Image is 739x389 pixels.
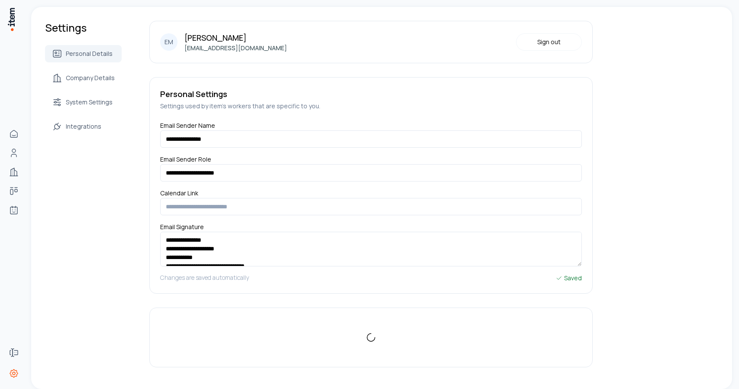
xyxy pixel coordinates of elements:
[5,163,23,181] a: Companies
[5,344,23,361] a: Forms
[5,201,23,219] a: Agents
[184,32,287,44] p: [PERSON_NAME]
[184,44,287,52] p: [EMAIL_ADDRESS][DOMAIN_NAME]
[66,98,113,107] span: System Settings
[160,155,211,167] label: Email Sender Role
[45,21,122,35] h1: Settings
[45,69,122,87] a: Company Details
[7,7,16,32] img: Item Brain Logo
[45,94,122,111] a: System Settings
[160,88,582,100] h5: Personal Settings
[66,122,101,131] span: Integrations
[5,144,23,162] a: People
[160,33,177,51] div: EM
[5,125,23,143] a: Home
[66,49,113,58] span: Personal Details
[5,365,23,382] a: Settings
[555,273,582,283] div: Saved
[160,189,198,201] label: Calendar Link
[45,118,122,135] a: Integrations
[516,33,582,51] button: Sign out
[160,121,215,133] label: Email Sender Name
[45,45,122,62] a: Personal Details
[160,223,204,234] label: Email Signature
[160,273,249,283] h5: Changes are saved automatically
[160,102,582,110] h5: Settings used by item's workers that are specific to you.
[5,182,23,200] a: Deals
[66,74,115,82] span: Company Details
